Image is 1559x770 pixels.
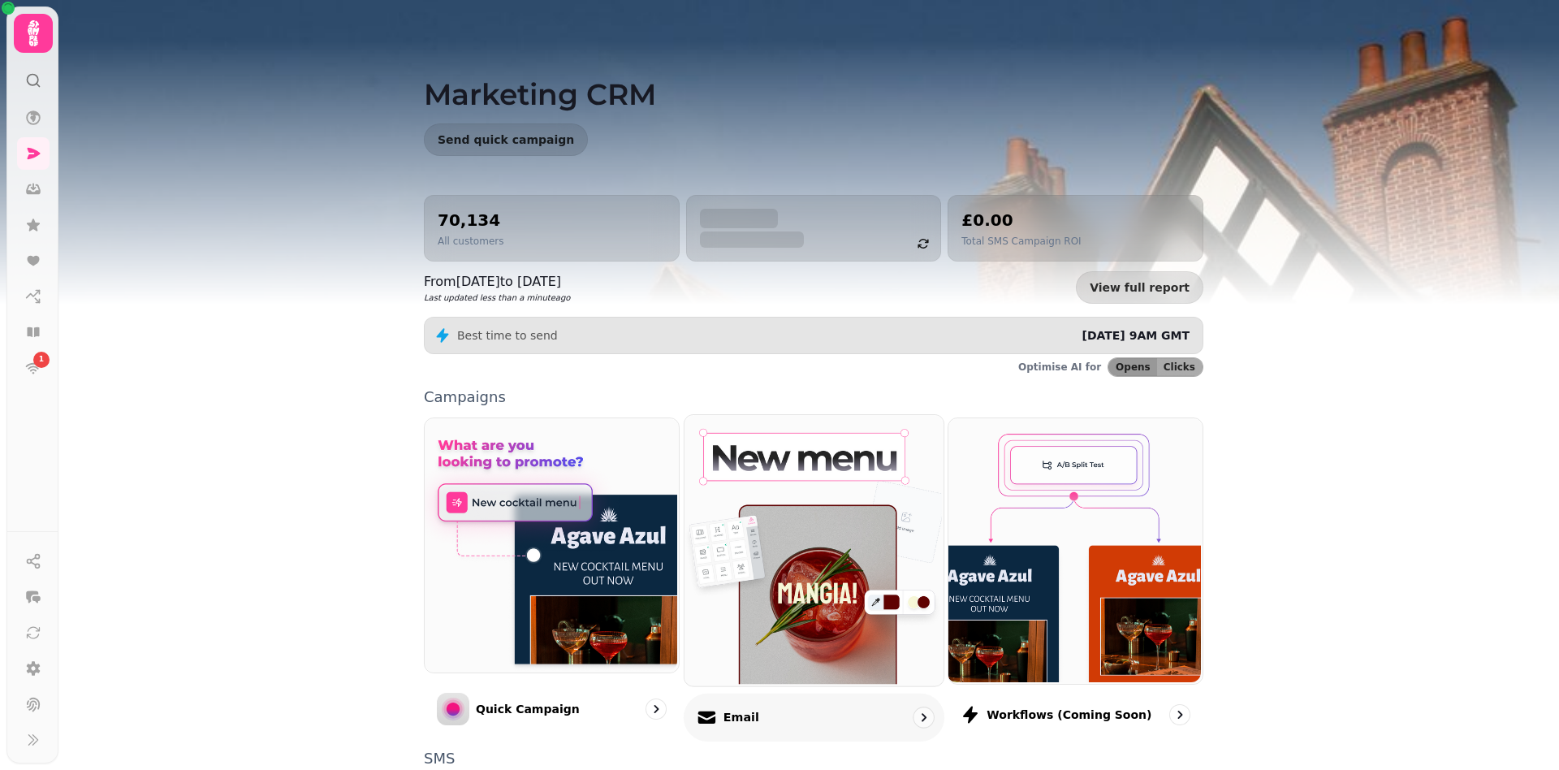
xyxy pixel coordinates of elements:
a: Workflows (coming soon)Workflows (coming soon) [948,417,1203,738]
a: View full report [1076,271,1203,304]
p: Workflows (coming soon) [987,707,1151,723]
p: Campaigns [424,390,1203,404]
p: Best time to send [457,327,558,344]
span: Opens [1116,362,1151,372]
button: Opens [1108,358,1157,376]
svg: go to [648,701,664,717]
svg: go to [1172,707,1188,723]
a: EmailEmail [684,414,944,742]
button: Send quick campaign [424,123,588,156]
p: Total SMS Campaign ROI [961,235,1081,248]
span: 1 [39,354,44,366]
p: All customers [438,235,503,248]
img: Workflows (coming soon) [947,417,1201,682]
span: Clicks [1164,362,1195,372]
p: From [DATE] to [DATE] [424,272,570,292]
p: Email [723,709,758,725]
span: Send quick campaign [438,134,574,145]
a: 1 [17,352,50,384]
p: Last updated less than a minute ago [424,292,570,304]
button: refresh [909,230,937,257]
img: Email [682,413,941,684]
p: SMS [424,751,1203,766]
h2: £0.00 [961,209,1081,231]
p: Optimise AI for [1018,361,1101,374]
h1: Marketing CRM [424,39,1203,110]
a: Quick CampaignQuick Campaign [424,417,680,738]
button: Clicks [1157,358,1203,376]
p: Quick Campaign [476,701,580,717]
img: Quick Campaign [423,417,677,671]
span: [DATE] 9AM GMT [1082,329,1190,342]
h2: 70,134 [438,209,503,231]
svg: go to [915,709,931,725]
